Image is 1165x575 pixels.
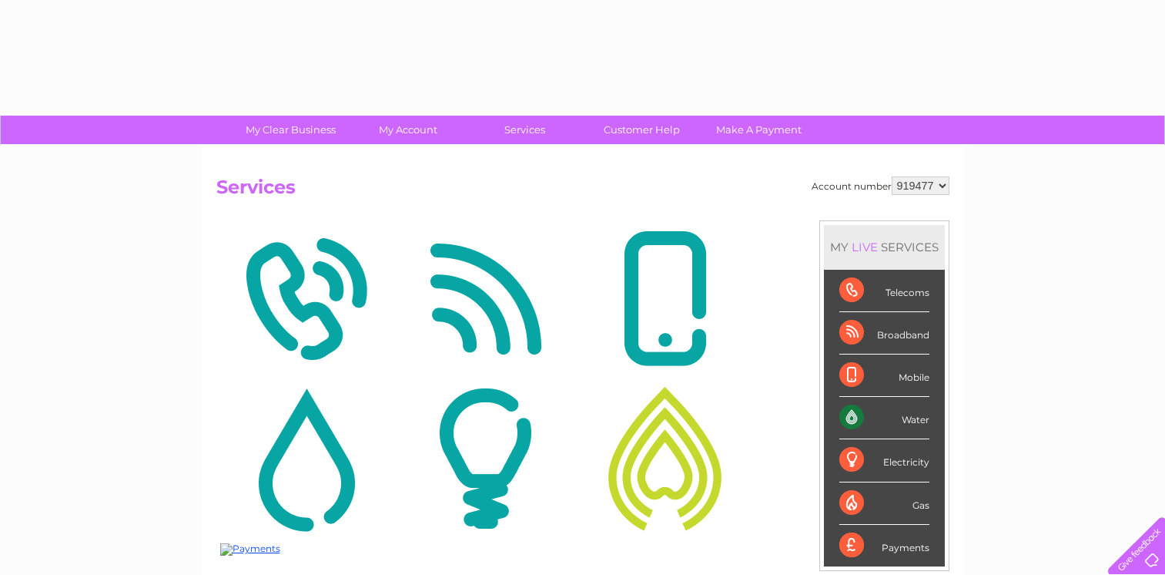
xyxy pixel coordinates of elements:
div: MY SERVICES [824,225,945,269]
a: Services [461,116,588,144]
a: Make A Payment [695,116,822,144]
div: Gas [839,483,929,525]
img: Electricity [400,384,571,533]
div: Payments [839,525,929,567]
div: Mobile [839,355,929,397]
a: Customer Help [578,116,705,144]
a: My Account [344,116,471,144]
div: Account number [812,177,949,195]
img: Water [220,384,392,533]
a: My Clear Business [227,116,354,144]
div: Broadband [839,312,929,355]
div: Telecoms [839,270,929,312]
img: Mobile [579,224,751,374]
img: Broadband [400,224,571,374]
div: LIVE [849,240,881,254]
div: Electricity [839,439,929,482]
img: Payments [220,543,280,556]
img: Telecoms [220,224,392,374]
div: Water [839,397,929,439]
img: Gas [579,384,751,533]
h2: Services [216,177,949,206]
